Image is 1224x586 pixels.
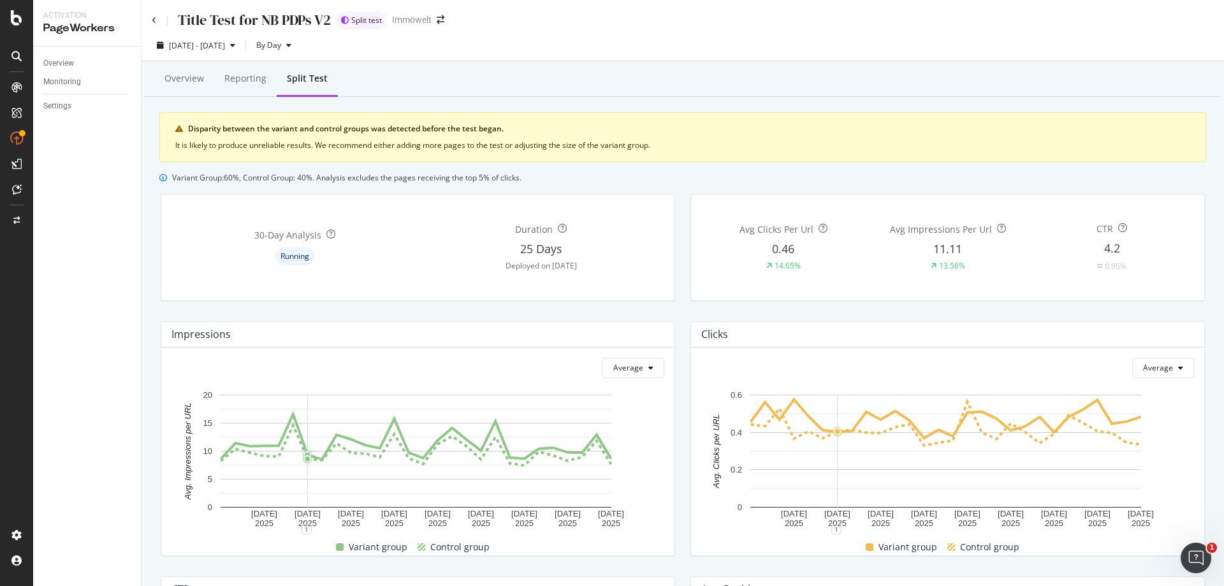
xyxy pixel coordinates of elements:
span: Control group [960,539,1019,555]
span: Running [280,253,309,260]
text: 0 [738,502,742,512]
div: Duration [515,223,553,236]
div: 0.96% [1105,261,1126,272]
div: PageWorkers [43,21,131,36]
div: Overview [43,57,74,70]
text: 2025 [298,518,317,528]
span: Split test [351,17,382,24]
span: Average [1143,362,1173,373]
text: [DATE] [1128,508,1154,518]
text: [DATE] [555,508,581,518]
text: 0 [208,502,212,512]
text: 2025 [915,518,933,528]
text: 2025 [1002,518,1020,528]
div: info label [275,247,314,265]
div: 0.46 [772,241,794,258]
text: 2025 [1045,518,1063,528]
text: [DATE] [425,508,451,518]
text: 2025 [828,518,847,528]
button: By Day [251,35,296,55]
text: 20 [203,390,212,400]
text: Avg. Clicks per URL [711,414,721,488]
text: [DATE] [781,508,807,518]
text: [DATE] [911,508,937,518]
button: Average [1132,358,1194,378]
div: Overview [164,72,204,85]
text: [DATE] [868,508,894,518]
text: 0.4 [731,427,742,437]
span: Variant Group: 60 %, Control Group: 40 %. Analysis excludes the pages receiving the top 5% of cli... [172,172,521,183]
div: Immowelt [392,13,432,26]
svg: A chart. [701,388,1190,529]
text: [DATE] [338,508,364,518]
text: 0.2 [731,465,742,474]
text: [DATE] [381,508,407,518]
div: warning banner [159,112,1206,162]
div: 14.65% [775,260,801,271]
text: [DATE] [251,508,277,518]
text: 2025 [428,518,447,528]
div: CTR [1096,223,1113,235]
div: 4.2 [1104,240,1120,257]
div: 25 Days [520,241,562,258]
div: 30 -Day Analysis [254,229,321,242]
text: 2025 [342,518,360,528]
text: 2025 [558,518,577,528]
div: 13.56% [939,260,965,271]
div: Impressions [171,328,231,341]
text: [DATE] [468,508,494,518]
text: 2025 [385,518,404,528]
div: Monitoring [43,75,81,89]
a: Monitoring [43,75,132,89]
div: 1 [302,524,312,534]
a: Settings [43,99,132,113]
span: Control group [430,539,490,555]
span: By Day [251,40,281,50]
div: Title Test for NB PDPs V2 [178,10,331,30]
div: arrow-right-arrow-left [437,15,444,24]
text: [DATE] [998,508,1024,518]
span: Variant group [349,539,407,555]
text: 2025 [255,518,273,528]
text: 2025 [958,518,977,528]
div: 11.11 [933,241,962,258]
span: [DATE] - [DATE] [169,40,225,51]
text: 2025 [602,518,620,528]
text: Avg. Impressions per URL [183,402,193,500]
span: Variant group [878,539,937,555]
text: [DATE] [295,508,321,518]
button: Average [602,358,664,378]
text: 15 [203,418,212,428]
text: 2025 [515,518,534,528]
text: [DATE] [824,508,850,518]
div: brand label [336,11,387,29]
span: Average [613,362,643,373]
div: Deployed on [DATE] [506,260,577,271]
text: 0.6 [731,390,742,400]
div: It is likely to produce unreliable results. We recommend either adding more pages to the test or ... [175,140,1190,151]
a: Overview [43,57,132,70]
text: 2025 [1088,518,1107,528]
iframe: Intercom live chat [1181,543,1211,573]
span: 1 [1207,543,1217,553]
text: [DATE] [1041,508,1067,518]
div: Activation [43,10,131,21]
text: [DATE] [954,508,980,518]
div: 1 [831,524,841,534]
text: 10 [203,446,212,456]
text: 2025 [871,518,890,528]
div: Avg Clicks Per Url [739,223,813,236]
text: [DATE] [511,508,537,518]
text: [DATE] [598,508,624,518]
svg: A chart. [171,388,660,529]
div: Split Test [287,72,328,85]
div: Clicks [701,328,728,341]
button: [DATE] - [DATE] [152,35,240,55]
text: 2025 [472,518,490,528]
div: Reporting [224,72,266,85]
img: Equal [1097,264,1102,268]
a: Click to go back [152,17,157,24]
text: 2025 [785,518,803,528]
